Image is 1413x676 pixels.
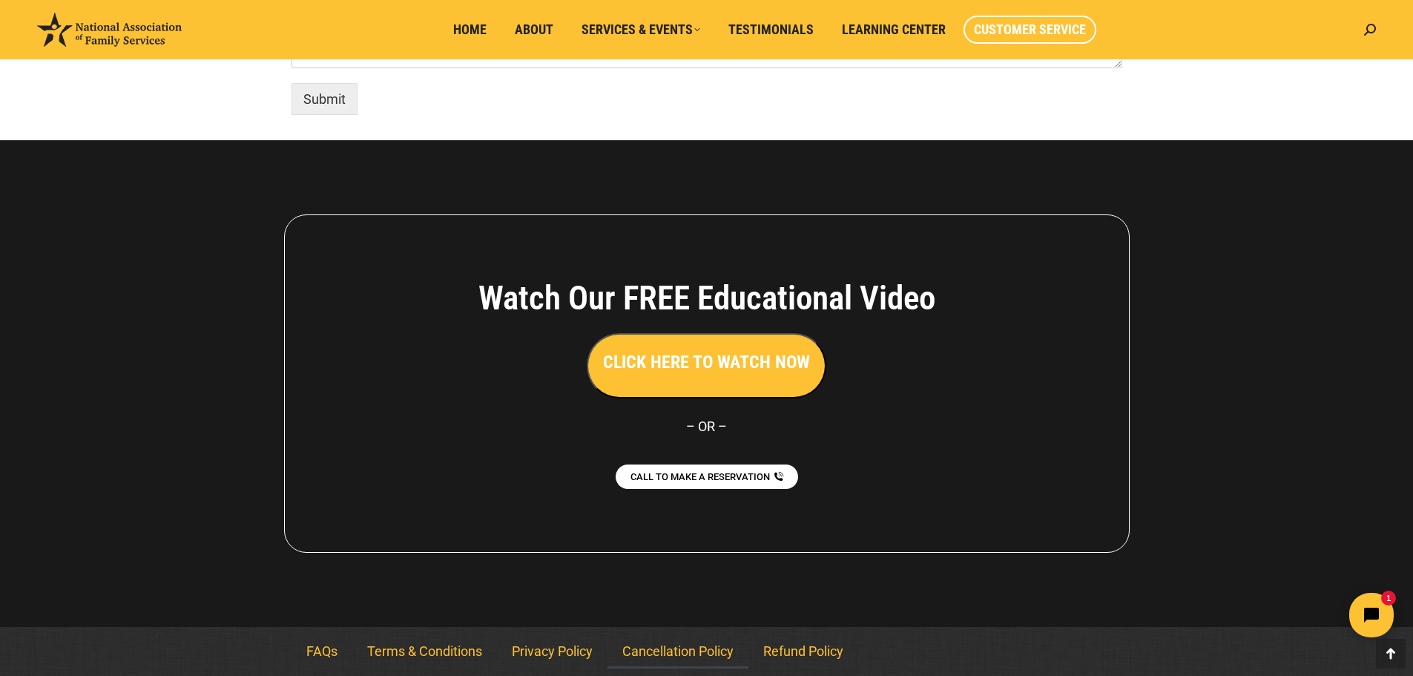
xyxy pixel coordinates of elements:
button: CLICK HERE TO WATCH NOW [587,333,826,398]
span: Customer Service [974,22,1086,38]
iframe: Tidio Chat [1151,580,1406,650]
a: Cancellation Policy [607,634,748,669]
button: Submit [292,83,358,115]
a: Home [443,16,497,44]
a: Refund Policy [748,634,858,669]
span: Services & Events [582,22,700,38]
a: Terms & Conditions [352,634,497,669]
a: FAQs [292,634,352,669]
span: CALL TO MAKE A RESERVATION [630,472,770,482]
span: Testimonials [728,22,814,38]
a: About [504,16,564,44]
span: Learning Center [842,22,946,38]
a: Customer Service [964,16,1096,44]
a: Testimonials [718,16,824,44]
nav: Menu [292,634,1122,669]
a: CALL TO MAKE A RESERVATION [616,465,798,489]
h3: CLICK HERE TO WATCH NOW [603,350,810,375]
img: National Association of Family Services [37,13,182,47]
a: CLICK HERE TO WATCH NOW [587,355,826,371]
a: Learning Center [831,16,956,44]
h4: Watch Our FREE Educational Video [396,278,1018,318]
span: About [515,22,553,38]
span: Home [453,22,487,38]
span: – OR – [686,419,727,434]
a: Privacy Policy [497,634,607,669]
